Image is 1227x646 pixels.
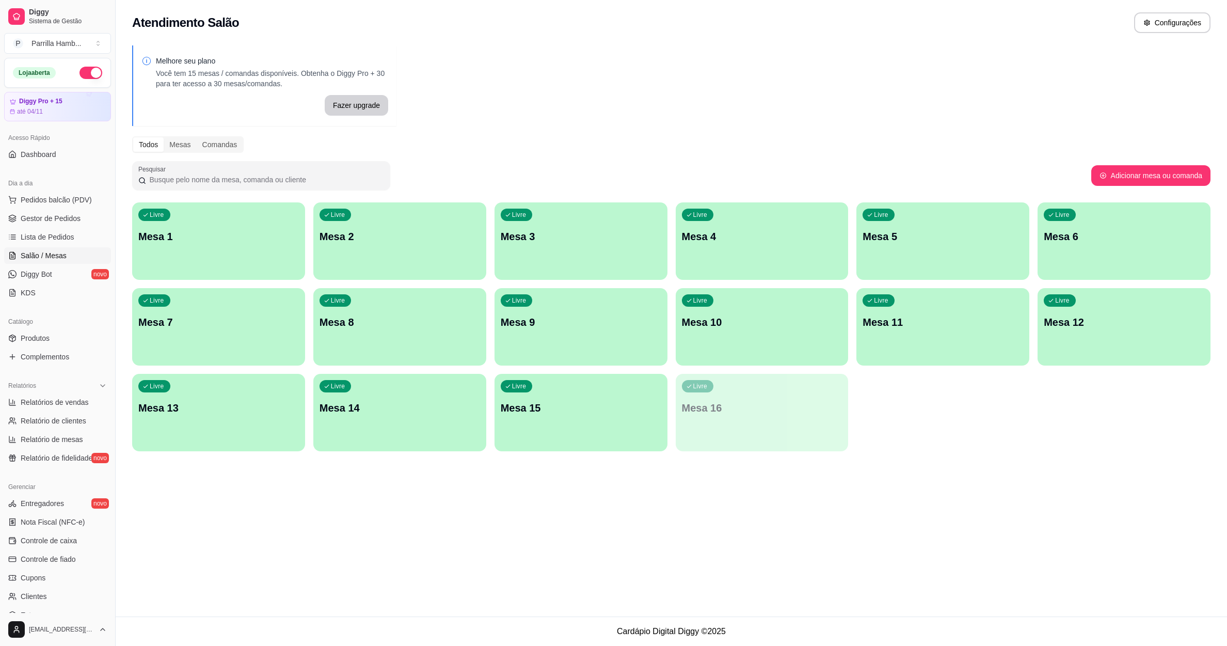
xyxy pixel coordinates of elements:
[21,333,50,343] span: Produtos
[676,374,849,451] button: LivreMesa 16
[682,229,842,244] p: Mesa 4
[4,495,111,512] a: Entregadoresnovo
[4,130,111,146] div: Acesso Rápido
[331,296,345,305] p: Livre
[29,8,107,17] span: Diggy
[132,14,239,31] h2: Atendimento Salão
[13,38,23,49] span: P
[1038,202,1210,280] button: LivreMesa 6
[4,607,111,623] a: Estoque
[21,232,74,242] span: Lista de Pedidos
[21,453,92,463] span: Relatório de fidelidade
[150,211,164,219] p: Livre
[313,202,486,280] button: LivreMesa 2
[4,210,111,227] a: Gestor de Pedidos
[13,67,56,78] div: Loja aberta
[874,211,888,219] p: Livre
[501,401,661,415] p: Mesa 15
[682,315,842,329] p: Mesa 10
[4,247,111,264] a: Salão / Mesas
[21,352,69,362] span: Complementos
[4,192,111,208] button: Pedidos balcão (PDV)
[512,382,527,390] p: Livre
[331,211,345,219] p: Livre
[132,288,305,366] button: LivreMesa 7
[164,137,196,152] div: Mesas
[4,450,111,466] a: Relatório de fidelidadenovo
[320,401,480,415] p: Mesa 14
[320,229,480,244] p: Mesa 2
[4,349,111,365] a: Complementos
[4,394,111,411] a: Relatórios de vendas
[512,211,527,219] p: Livre
[1134,12,1210,33] button: Configurações
[863,315,1023,329] p: Mesa 11
[495,288,667,366] button: LivreMesa 9
[4,479,111,495] div: Gerenciar
[325,95,388,116] button: Fazer upgrade
[21,517,85,527] span: Nota Fiscal (NFC-e)
[133,137,164,152] div: Todos
[320,315,480,329] p: Mesa 8
[495,202,667,280] button: LivreMesa 3
[1091,165,1210,186] button: Adicionar mesa ou comanda
[331,382,345,390] p: Livre
[8,382,36,390] span: Relatórios
[682,401,842,415] p: Mesa 16
[693,296,708,305] p: Livre
[1055,211,1070,219] p: Livre
[4,285,111,301] a: KDS
[138,401,299,415] p: Mesa 13
[4,570,111,586] a: Cupons
[21,416,86,426] span: Relatório de clientes
[4,266,111,282] a: Diggy Botnovo
[4,514,111,530] a: Nota Fiscal (NFC-e)
[4,313,111,330] div: Catálogo
[31,38,81,49] div: Parrilla Hamb ...
[501,229,661,244] p: Mesa 3
[676,202,849,280] button: LivreMesa 4
[29,625,94,634] span: [EMAIL_ADDRESS][DOMAIN_NAME]
[693,211,708,219] p: Livre
[856,288,1029,366] button: LivreMesa 11
[156,68,388,89] p: Você tem 15 mesas / comandas disponíveis. Obtenha o Diggy Pro + 30 para ter acesso a 30 mesas/com...
[21,610,47,620] span: Estoque
[132,202,305,280] button: LivreMesa 1
[79,67,102,79] button: Alterar Status
[856,202,1029,280] button: LivreMesa 5
[4,92,111,121] a: Diggy Pro + 15até 04/11
[4,617,111,642] button: [EMAIL_ADDRESS][DOMAIN_NAME]
[132,374,305,451] button: LivreMesa 13
[21,554,76,564] span: Controle de fiado
[19,98,62,105] article: Diggy Pro + 15
[4,229,111,245] a: Lista de Pedidos
[501,315,661,329] p: Mesa 9
[21,149,56,160] span: Dashboard
[150,382,164,390] p: Livre
[116,617,1227,646] footer: Cardápio Digital Diggy © 2025
[495,374,667,451] button: LivreMesa 15
[138,165,169,174] label: Pesquisar
[21,434,83,445] span: Relatório de mesas
[4,588,111,605] a: Clientes
[17,107,43,116] article: até 04/11
[1038,288,1210,366] button: LivreMesa 12
[21,397,89,407] span: Relatórios de vendas
[4,4,111,29] a: DiggySistema de Gestão
[138,229,299,244] p: Mesa 1
[21,269,52,279] span: Diggy Bot
[21,573,45,583] span: Cupons
[4,146,111,163] a: Dashboard
[4,532,111,549] a: Controle de caixa
[1055,296,1070,305] p: Livre
[693,382,708,390] p: Livre
[4,33,111,54] button: Select a team
[4,413,111,429] a: Relatório de clientes
[874,296,888,305] p: Livre
[146,175,384,185] input: Pesquisar
[21,288,36,298] span: KDS
[156,56,388,66] p: Melhore seu plano
[512,296,527,305] p: Livre
[21,535,77,546] span: Controle de caixa
[21,498,64,509] span: Entregadores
